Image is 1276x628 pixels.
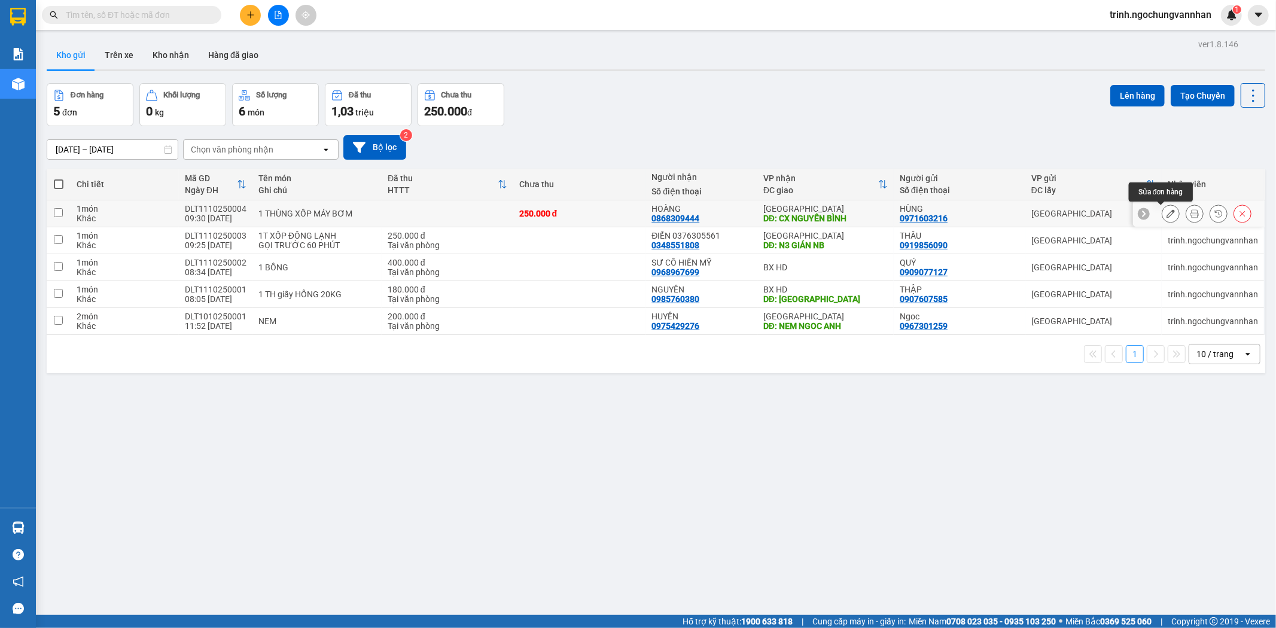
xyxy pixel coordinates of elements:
[900,321,948,331] div: 0967301259
[900,204,1019,214] div: HÙNG
[13,603,24,614] span: message
[763,204,888,214] div: [GEOGRAPHIC_DATA]
[1171,85,1235,106] button: Tạo Chuyến
[1031,236,1156,245] div: [GEOGRAPHIC_DATA]
[179,169,252,200] th: Toggle SortBy
[741,617,793,626] strong: 1900 633 818
[909,615,1056,628] span: Miền Nam
[651,172,751,182] div: Người nhận
[802,615,803,628] span: |
[900,214,948,223] div: 0971603216
[900,231,1019,240] div: THÂU
[382,169,513,200] th: Toggle SortBy
[1226,10,1237,20] img: icon-new-feature
[1168,316,1258,326] div: trinh.ngochungvannhan
[441,91,472,99] div: Chưa thu
[239,104,245,118] span: 6
[763,214,888,223] div: DĐ: CX NGUYÊN BÌNH
[763,312,888,321] div: [GEOGRAPHIC_DATA]
[325,83,412,126] button: Đã thu1,03 triệu
[163,91,200,99] div: Khối lượng
[77,179,173,189] div: Chi tiết
[1100,7,1221,22] span: trinh.ngochungvannhan
[651,240,699,250] div: 0348551808
[258,209,376,218] div: 1 THÙNG XỐP MÁY BƠM
[248,108,264,117] span: món
[185,173,237,183] div: Mã GD
[258,185,376,195] div: Ghi chú
[12,48,25,60] img: solution-icon
[12,78,25,90] img: warehouse-icon
[62,108,77,117] span: đơn
[47,140,178,159] input: Select a date range.
[13,549,24,560] span: question-circle
[185,231,246,240] div: DLT1110250003
[274,11,282,19] span: file-add
[343,135,406,160] button: Bộ lọc
[53,104,60,118] span: 5
[900,294,948,304] div: 0907607585
[185,185,237,195] div: Ngày ĐH
[812,615,906,628] span: Cung cấp máy in - giấy in:
[258,231,376,240] div: 1T XỐP ĐÔNG LẠNH
[763,321,888,331] div: DĐ: NEM NGOC ANH
[900,185,1019,195] div: Số điện thoại
[1248,5,1269,26] button: caret-down
[256,91,287,99] div: Số lượng
[1168,236,1258,245] div: trinh.ngochungvannhan
[946,617,1056,626] strong: 0708 023 035 - 0935 103 250
[185,204,246,214] div: DLT1110250004
[1235,5,1239,14] span: 1
[77,285,173,294] div: 1 món
[185,214,246,223] div: 09:30 [DATE]
[1059,619,1062,624] span: ⚪️
[900,173,1019,183] div: Người gửi
[651,187,751,196] div: Số điện thoại
[763,185,878,195] div: ĐC giao
[1168,179,1258,189] div: Nhân viên
[757,169,894,200] th: Toggle SortBy
[47,83,133,126] button: Đơn hàng5đơn
[388,321,507,331] div: Tại văn phòng
[651,321,699,331] div: 0975429276
[1168,289,1258,299] div: trinh.ngochungvannhan
[1031,316,1156,326] div: [GEOGRAPHIC_DATA]
[651,204,751,214] div: HOÀNG
[651,214,699,223] div: 0868309444
[388,258,507,267] div: 400.000 đ
[321,145,331,154] svg: open
[139,83,226,126] button: Khối lượng0kg
[1025,169,1162,200] th: Toggle SortBy
[763,240,888,250] div: DĐ: N3 GIÁN NB
[388,231,507,240] div: 250.000 đ
[71,91,103,99] div: Đơn hàng
[77,294,173,304] div: Khác
[1253,10,1264,20] span: caret-down
[1031,185,1146,195] div: ĐC lấy
[900,285,1019,294] div: THẬP
[1198,38,1238,51] div: ver 1.8.146
[185,294,246,304] div: 08:05 [DATE]
[900,267,948,277] div: 0909077127
[50,11,58,19] span: search
[424,104,467,118] span: 250.000
[1196,348,1234,360] div: 10 / trang
[1031,289,1156,299] div: [GEOGRAPHIC_DATA]
[191,144,273,156] div: Chọn văn phòng nhận
[651,312,751,321] div: HUYỀN
[258,240,376,250] div: GỌI TRƯỚC 60 PHÚT
[388,267,507,277] div: Tại văn phòng
[349,91,371,99] div: Đã thu
[66,8,207,22] input: Tìm tên, số ĐT hoặc mã đơn
[763,294,888,304] div: DĐ: Hải Dương
[467,108,472,117] span: đ
[1065,615,1152,628] span: Miền Bắc
[651,294,699,304] div: 0985760380
[185,267,246,277] div: 08:34 [DATE]
[1110,85,1165,106] button: Lên hàng
[77,321,173,331] div: Khác
[418,83,504,126] button: Chưa thu250.000đ
[258,316,376,326] div: NEM
[651,231,751,240] div: ĐIỂN 0376305561
[651,285,751,294] div: NGUYÊN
